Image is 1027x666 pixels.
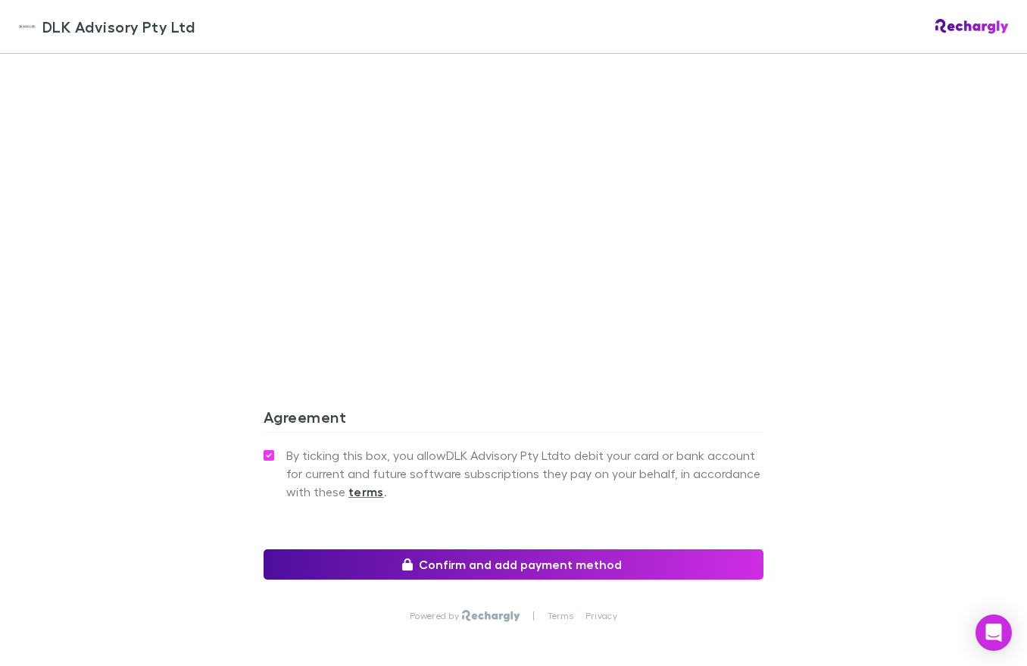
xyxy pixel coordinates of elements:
img: Rechargly Logo [462,610,520,622]
span: DLK Advisory Pty Ltd [42,15,195,38]
img: Rechargly Logo [935,19,1009,34]
p: | [532,610,535,622]
h3: Agreement [264,408,763,432]
strong: terms [348,484,384,499]
button: Confirm and add payment method [264,549,763,580]
div: Open Intercom Messenger [975,614,1012,651]
a: Privacy [585,610,617,622]
p: Powered by [410,610,462,622]
span: By ticking this box, you allow DLK Advisory Pty Ltd to debit your card or bank account for curren... [286,446,763,501]
a: Terms [548,610,573,622]
img: DLK Advisory Pty Ltd's Logo [18,17,36,36]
